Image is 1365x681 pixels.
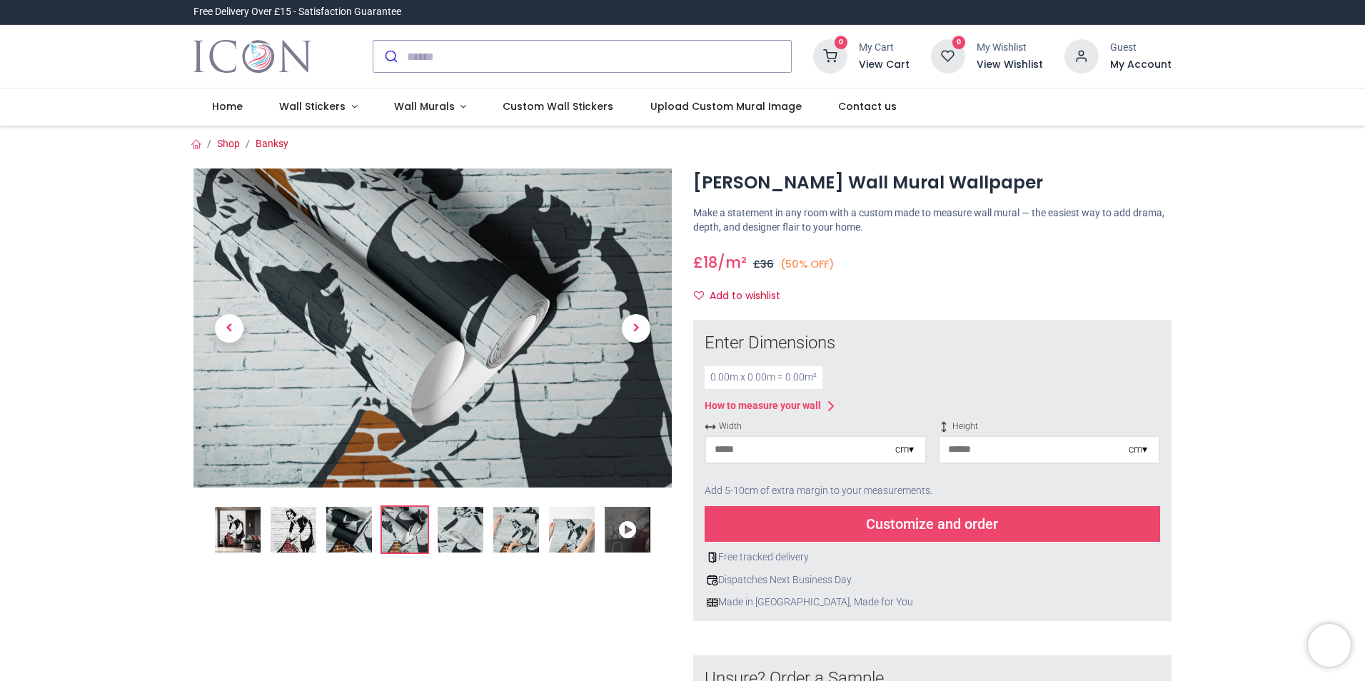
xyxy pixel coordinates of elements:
span: Wall Stickers [279,99,346,113]
div: 0.00 m x 0.00 m = 0.00 m² [705,366,822,389]
h1: [PERSON_NAME] Wall Mural Wallpaper [693,171,1172,195]
img: Extra product image [326,507,372,553]
a: Next [600,216,672,440]
span: Custom Wall Stickers [503,99,613,113]
sup: 0 [835,36,848,49]
iframe: Customer reviews powered by Trustpilot [872,5,1172,19]
div: Free Delivery Over £15 - Satisfaction Guarantee [193,5,401,19]
button: Add to wishlistAdd to wishlist [693,284,792,308]
img: Extra product image [493,507,539,553]
span: Home [212,99,243,113]
span: Width [705,420,927,433]
sup: 0 [952,36,966,49]
img: Maid Banksy Wall Mural Wallpaper [215,507,261,553]
img: Extra product image [382,507,428,553]
img: Icon Wall Stickers [193,36,311,76]
div: Add 5-10cm of extra margin to your measurements. [705,475,1160,507]
a: Banksy [256,138,288,149]
a: 0 [813,50,847,61]
a: Previous [193,216,265,440]
i: Add to wishlist [694,291,704,301]
div: cm ▾ [1129,443,1147,457]
span: £ [693,252,717,273]
span: Next [622,314,650,343]
img: Extra product image [549,507,595,553]
a: Logo of Icon Wall Stickers [193,36,311,76]
span: Previous [215,314,243,343]
a: View Wishlist [977,58,1043,72]
iframe: Brevo live chat [1308,624,1351,667]
span: Upload Custom Mural Image [650,99,802,113]
p: Make a statement in any room with a custom made to measure wall mural — the easiest way to add dr... [693,206,1172,234]
span: £ [753,257,774,271]
button: Submit [373,41,407,72]
span: Wall Murals [394,99,455,113]
img: uk [707,597,718,608]
span: Contact us [838,99,897,113]
div: Enter Dimensions [705,331,1160,355]
div: How to measure your wall [705,399,821,413]
img: Product image [193,168,672,488]
a: Wall Stickers [261,89,376,126]
small: (50% OFF) [780,257,835,272]
a: Wall Murals [376,89,485,126]
div: cm ▾ [895,443,914,457]
span: /m² [717,252,747,273]
div: Made in [GEOGRAPHIC_DATA], Made for You [705,595,1160,610]
span: Height [938,420,1160,433]
div: Dispatches Next Business Day [705,573,1160,587]
div: My Wishlist [977,41,1043,55]
a: Shop [217,138,240,149]
div: Customize and order [705,506,1160,542]
div: My Cart [859,41,910,55]
img: WS-73051-02 [271,507,316,553]
div: Guest [1110,41,1172,55]
span: 36 [760,257,774,271]
img: Extra product image [438,507,483,553]
div: Free tracked delivery [705,550,1160,565]
span: 18 [703,252,717,273]
a: 0 [931,50,965,61]
a: My Account [1110,58,1172,72]
a: View Cart [859,58,910,72]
